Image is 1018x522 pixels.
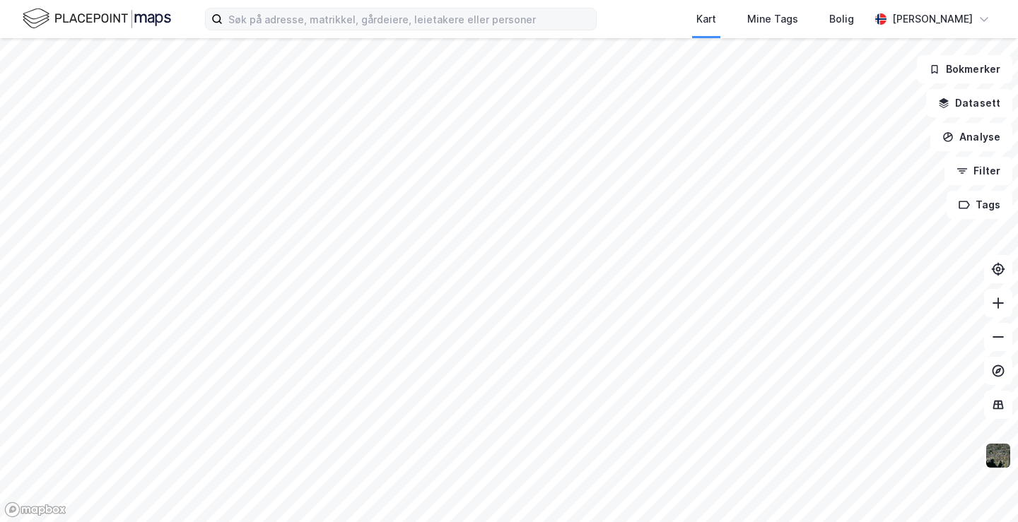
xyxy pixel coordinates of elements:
img: 9k= [985,442,1012,469]
div: Bolig [829,11,854,28]
a: Mapbox homepage [4,502,66,518]
input: Søk på adresse, matrikkel, gårdeiere, leietakere eller personer [223,8,596,30]
div: Kart [696,11,716,28]
img: logo.f888ab2527a4732fd821a326f86c7f29.svg [23,6,171,31]
button: Analyse [930,123,1012,151]
div: Mine Tags [747,11,798,28]
button: Tags [947,191,1012,219]
div: Kontrollprogram for chat [947,454,1018,522]
div: [PERSON_NAME] [892,11,973,28]
button: Datasett [926,89,1012,117]
button: Bokmerker [917,55,1012,83]
iframe: Chat Widget [947,454,1018,522]
button: Filter [944,157,1012,185]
